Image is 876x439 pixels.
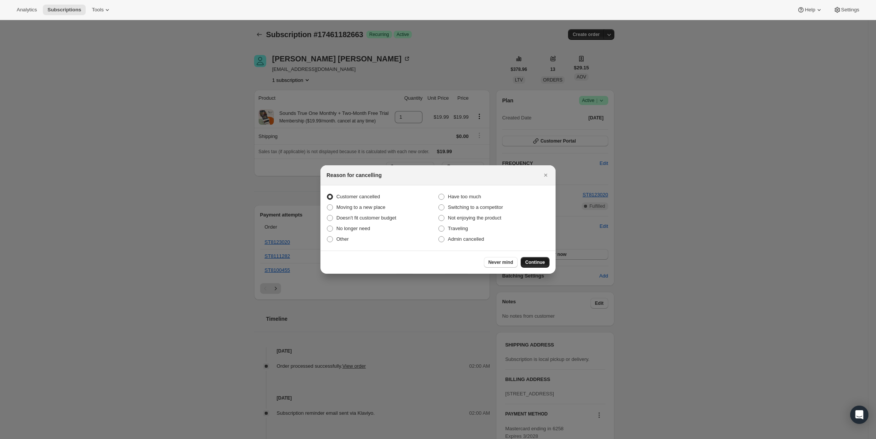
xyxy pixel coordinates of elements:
h2: Reason for cancelling [327,171,381,179]
button: Continue [521,257,549,268]
span: Never mind [488,259,513,265]
button: Never mind [484,257,518,268]
span: Settings [841,7,859,13]
span: Subscriptions [47,7,81,13]
span: Doesn't fit customer budget [336,215,396,221]
span: Admin cancelled [448,236,484,242]
span: Analytics [17,7,37,13]
span: Moving to a new place [336,204,385,210]
span: Have too much [448,194,481,199]
span: Not enjoying the product [448,215,501,221]
span: Continue [525,259,545,265]
span: Switching to a competitor [448,204,503,210]
span: Tools [92,7,104,13]
span: Other [336,236,349,242]
button: Settings [829,5,864,15]
button: Help [793,5,827,15]
span: Help [805,7,815,13]
div: Open Intercom Messenger [850,406,868,424]
button: Analytics [12,5,41,15]
span: No longer need [336,226,370,231]
button: Subscriptions [43,5,86,15]
span: Traveling [448,226,468,231]
span: Customer cancelled [336,194,380,199]
button: Close [540,170,551,180]
button: Tools [87,5,116,15]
